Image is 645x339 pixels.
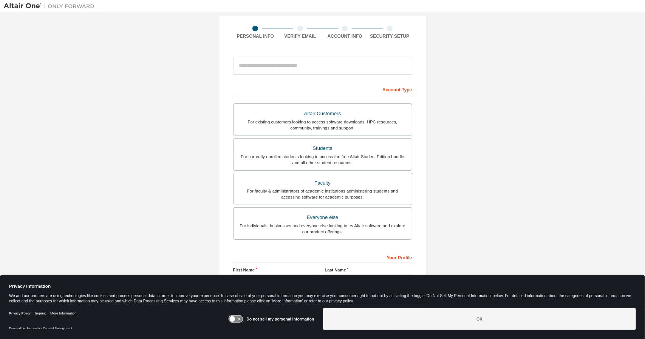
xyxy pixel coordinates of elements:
[233,33,278,39] div: Personal Info
[238,188,407,200] div: For faculty & administrators of academic institutions administering students and accessing softwa...
[233,83,412,95] div: Account Type
[238,154,407,166] div: For currently enrolled students looking to access the free Altair Student Edition bundle and all ...
[278,33,323,39] div: Verify Email
[238,223,407,235] div: For individuals, businesses and everyone else looking to try Altair software and explore our prod...
[233,267,320,273] label: First Name
[367,33,412,39] div: Security Setup
[325,267,412,273] label: Last Name
[323,33,368,39] div: Account Info
[238,143,407,154] div: Students
[238,212,407,223] div: Everyone else
[238,108,407,119] div: Altair Customers
[238,119,407,131] div: For existing customers looking to access software downloads, HPC resources, community, trainings ...
[4,2,98,10] img: Altair One
[233,251,412,263] div: Your Profile
[238,178,407,188] div: Faculty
